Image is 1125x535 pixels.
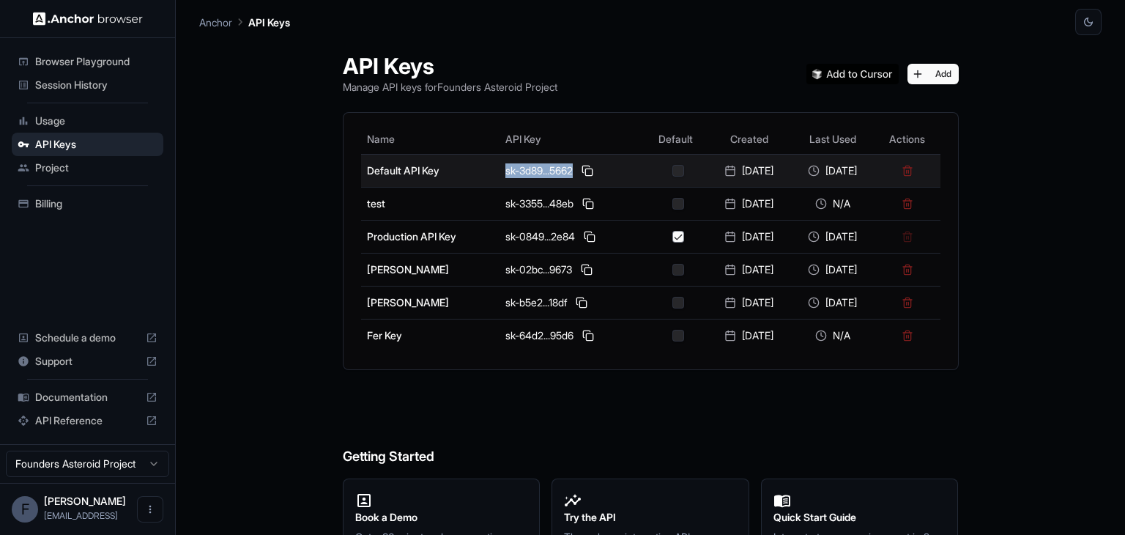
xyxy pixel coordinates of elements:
span: Project [35,160,157,175]
div: F [12,496,38,523]
div: API Reference [12,409,163,432]
th: Actions [875,125,940,154]
th: Created [708,125,791,154]
span: Session History [35,78,157,92]
div: [DATE] [713,328,785,343]
span: Billing [35,196,157,211]
div: Project [12,156,163,180]
div: N/A [797,328,869,343]
nav: breadcrumb [199,14,290,30]
div: [DATE] [797,262,869,277]
span: Fernando Mingo [44,495,126,507]
div: [DATE] [797,295,869,310]
h1: API Keys [343,53,557,79]
span: Browser Playground [35,54,157,69]
div: [DATE] [713,196,785,211]
th: Default [644,125,708,154]
button: Copy API key [578,261,595,278]
h2: Book a Demo [355,509,528,525]
img: Add anchorbrowser MCP server to Cursor [806,64,899,84]
div: sk-64d2...95d6 [505,327,638,344]
td: [PERSON_NAME] [361,253,500,286]
div: API Keys [12,133,163,156]
button: Copy API key [579,195,597,213]
div: [DATE] [797,163,869,178]
div: Browser Playground [12,50,163,73]
td: Fer Key [361,319,500,352]
h2: Try the API [564,509,737,525]
div: [DATE] [713,262,785,277]
div: Support [12,350,163,373]
button: Copy API key [579,327,597,344]
span: Schedule a demo [35,331,140,345]
th: Last Used [791,125,875,154]
div: Schedule a demo [12,326,163,350]
h6: Getting Started [343,388,959,468]
td: test [361,187,500,220]
div: Usage [12,109,163,133]
th: API Key [500,125,644,154]
button: Copy API key [573,294,590,311]
button: Add [907,64,959,84]
button: Copy API key [581,228,598,246]
div: [DATE] [797,229,869,244]
button: Copy API key [579,162,596,180]
div: sk-3d89...5662 [505,162,638,180]
div: Documentation [12,385,163,409]
p: API Keys [248,15,290,30]
p: Manage API keys for Founders Asteroid Project [343,79,557,95]
img: Anchor Logo [33,12,143,26]
div: sk-02bc...9673 [505,261,638,278]
td: Production API Key [361,220,500,253]
span: API Reference [35,413,140,428]
td: Default API Key [361,154,500,187]
span: fer@asteroid.ai [44,510,118,521]
th: Name [361,125,500,154]
div: sk-0849...2e84 [505,228,638,246]
span: Support [35,354,140,369]
span: API Keys [35,137,157,152]
span: Usage [35,114,157,128]
h2: Quick Start Guide [773,509,946,525]
button: Open menu [137,496,163,523]
div: N/A [797,196,869,211]
div: Billing [12,192,163,215]
span: Documentation [35,390,140,405]
div: sk-3355...48eb [505,195,638,213]
div: [DATE] [713,295,785,310]
div: sk-b5e2...18df [505,294,638,311]
p: Anchor [199,15,232,30]
div: [DATE] [713,163,785,178]
div: [DATE] [713,229,785,244]
td: [PERSON_NAME] [361,286,500,319]
div: Session History [12,73,163,97]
